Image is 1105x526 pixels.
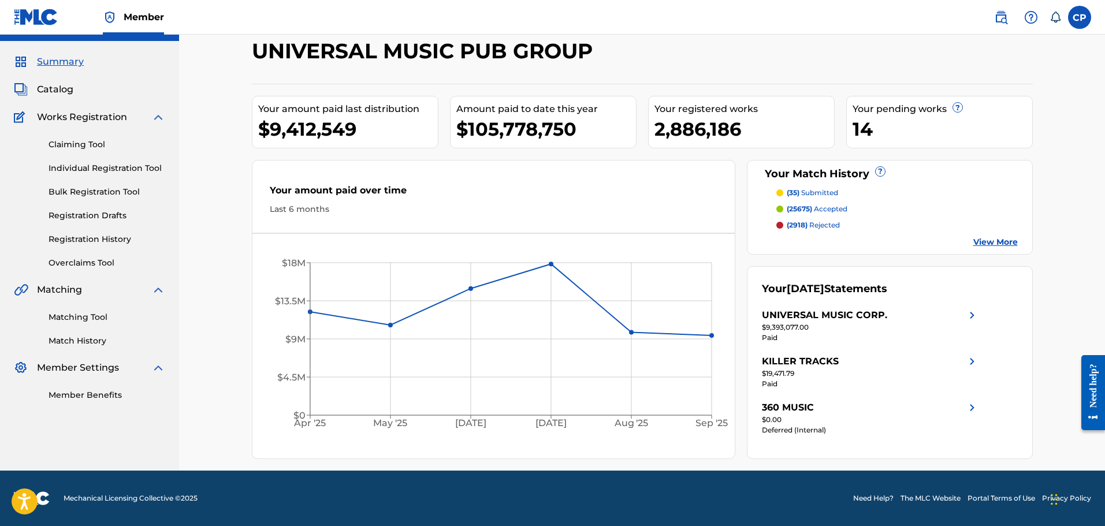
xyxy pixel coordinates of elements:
tspan: May '25 [373,418,407,429]
a: The MLC Website [901,493,961,503]
a: Individual Registration Tool [49,162,165,174]
img: MLC Logo [14,9,58,25]
div: Amount paid to date this year [456,102,636,116]
span: (25675) [787,204,812,213]
tspan: Sep '25 [695,418,728,429]
a: Need Help? [853,493,894,503]
div: Paid [762,379,979,389]
a: (25675) accepted [776,204,1018,214]
p: accepted [787,204,847,214]
div: Your registered works [654,102,834,116]
img: Summary [14,55,28,69]
tspan: Aug '25 [613,418,648,429]
div: 14 [853,116,1032,142]
img: Works Registration [14,110,29,124]
tspan: $13.5M [274,296,305,307]
a: (2918) rejected [776,220,1018,230]
a: SummarySummary [14,55,84,69]
a: CatalogCatalog [14,83,73,96]
a: Matching Tool [49,311,165,323]
a: UNIVERSAL MUSIC CORP.right chevron icon$9,393,077.00Paid [762,308,979,343]
tspan: $18M [281,258,305,268]
div: $19,471.79 [762,368,979,379]
div: Notifications [1050,12,1061,23]
div: 360 MUSIC [762,401,814,415]
a: Registration Drafts [49,210,165,222]
div: Your amount paid last distribution [258,102,438,116]
div: User Menu [1068,6,1091,29]
img: right chevron icon [965,401,979,415]
div: KILLER TRACKS [762,355,839,368]
a: KILLER TRACKSright chevron icon$19,471.79Paid [762,355,979,389]
h2: UNIVERSAL MUSIC PUB GROUP [252,38,598,64]
span: ? [953,103,962,112]
tspan: $4.5M [277,372,305,383]
div: Drag [1051,482,1058,517]
div: Deferred (Internal) [762,425,979,435]
div: Paid [762,333,979,343]
span: Matching [37,283,82,297]
span: Member [124,10,164,24]
div: Your pending works [853,102,1032,116]
img: expand [151,283,165,297]
a: Overclaims Tool [49,257,165,269]
img: right chevron icon [965,355,979,368]
a: Match History [49,335,165,347]
a: Registration History [49,233,165,245]
img: expand [151,110,165,124]
span: Summary [37,55,84,69]
div: Last 6 months [270,203,718,215]
div: $105,778,750 [456,116,636,142]
a: Portal Terms of Use [968,493,1035,503]
a: Privacy Policy [1042,493,1091,503]
tspan: [DATE] [535,418,567,429]
div: Help [1020,6,1043,29]
img: Member Settings [14,361,28,375]
span: [DATE] [787,282,824,295]
span: Member Settings [37,361,119,375]
div: Your Statements [762,281,887,297]
a: Bulk Registration Tool [49,186,165,198]
div: 2,886,186 [654,116,834,142]
span: (2918) [787,221,808,229]
div: Your Match History [762,166,1018,182]
p: rejected [787,220,840,230]
div: UNIVERSAL MUSIC CORP. [762,308,887,322]
tspan: $0 [293,410,305,421]
div: $9,412,549 [258,116,438,142]
tspan: Apr '25 [293,418,326,429]
p: submitted [787,188,838,198]
a: 360 MUSICright chevron icon$0.00Deferred (Internal) [762,401,979,435]
a: View More [973,236,1018,248]
div: $9,393,077.00 [762,322,979,333]
span: Catalog [37,83,73,96]
span: Works Registration [37,110,127,124]
img: logo [14,491,50,505]
tspan: [DATE] [455,418,486,429]
div: $0.00 [762,415,979,425]
a: Public Search [989,6,1013,29]
img: help [1024,10,1038,24]
img: expand [151,361,165,375]
img: Matching [14,283,28,297]
span: (35) [787,188,799,197]
a: Claiming Tool [49,139,165,151]
a: (35) submitted [776,188,1018,198]
span: ? [876,167,885,176]
iframe: Chat Widget [1047,471,1105,526]
iframe: Resource Center [1073,346,1105,439]
img: Top Rightsholder [103,10,117,24]
span: Mechanical Licensing Collective © 2025 [64,493,198,503]
img: Catalog [14,83,28,96]
img: right chevron icon [965,308,979,322]
a: Member Benefits [49,389,165,401]
tspan: $9M [285,334,305,345]
img: search [994,10,1008,24]
div: Your amount paid over time [270,184,718,203]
